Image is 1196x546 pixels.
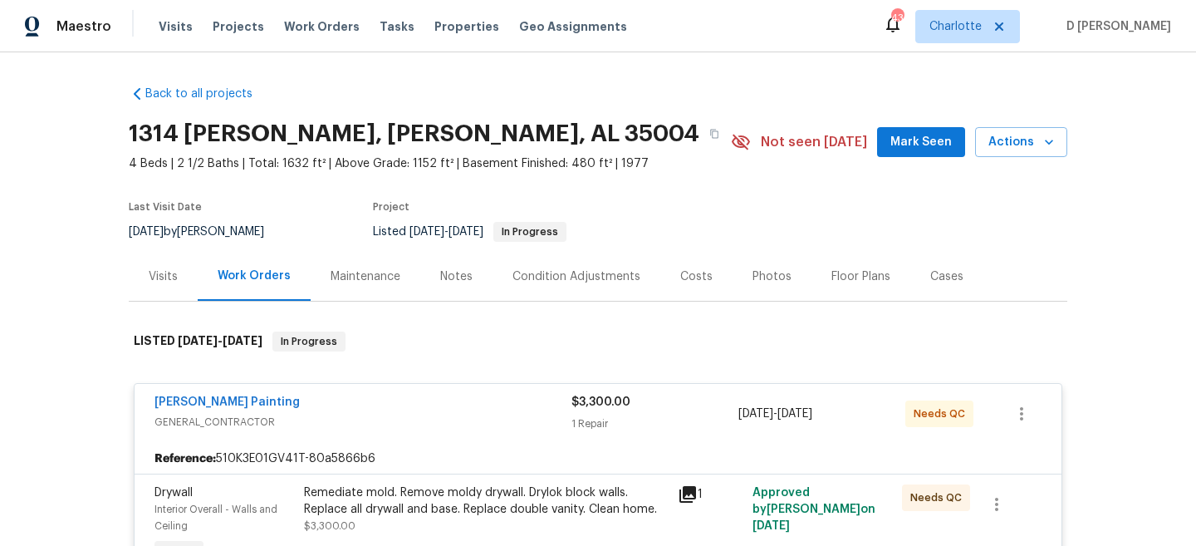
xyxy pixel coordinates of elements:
div: Condition Adjustments [512,268,640,285]
span: In Progress [274,333,344,350]
div: Remediate mold. Remove moldy drywall. Drylok block walls. Replace all drywall and base. Replace d... [304,485,668,518]
span: Geo Assignments [519,18,627,35]
span: Interior Overall - Walls and Ceiling [154,504,277,531]
div: Visits [149,268,178,285]
span: Charlotte [929,18,982,35]
div: Work Orders [218,268,291,284]
span: Properties [434,18,499,35]
span: D [PERSON_NAME] [1060,18,1171,35]
button: Mark Seen [877,127,965,158]
button: Actions [975,127,1067,158]
div: 510K3E01GV41T-80a5866b6 [135,444,1061,474]
span: Listed [373,226,566,238]
div: by [PERSON_NAME] [129,222,284,242]
span: Projects [213,18,264,35]
span: [DATE] [777,408,812,420]
div: Maintenance [331,268,400,285]
div: Notes [440,268,473,285]
span: [DATE] [223,335,262,347]
span: - [178,335,262,347]
div: Cases [930,268,963,285]
span: Needs QC [910,489,968,506]
span: [DATE] [448,226,483,238]
h6: LISTED [134,332,262,352]
div: LISTED [DATE]-[DATE]In Progress [129,315,1067,368]
span: [DATE] [409,226,444,238]
span: Needs QC [914,406,972,422]
span: $3,300.00 [571,396,630,408]
a: [PERSON_NAME] Painting [154,396,300,408]
a: Back to all projects [129,86,288,102]
span: Tasks [380,21,414,32]
span: Actions [988,132,1054,153]
span: 4 Beds | 2 1/2 Baths | Total: 1632 ft² | Above Grade: 1152 ft² | Basement Finished: 480 ft² | 1977 [129,155,731,172]
div: Costs [680,268,713,285]
div: 1 [678,485,743,504]
span: Approved by [PERSON_NAME] on [752,487,875,532]
span: [DATE] [129,226,164,238]
div: Photos [752,268,792,285]
span: In Progress [495,227,565,237]
b: Reference: [154,450,216,467]
div: 43 [891,10,903,27]
span: Project [373,202,409,212]
span: Mark Seen [890,132,952,153]
span: - [738,406,812,422]
span: Last Visit Date [129,202,202,212]
button: Copy Address [699,119,729,149]
span: Drywall [154,487,193,499]
span: Maestro [56,18,111,35]
span: GENERAL_CONTRACTOR [154,414,571,430]
span: $3,300.00 [304,521,355,531]
span: - [409,226,483,238]
div: Floor Plans [831,268,890,285]
div: 1 Repair [571,416,738,432]
h2: 1314 [PERSON_NAME], [PERSON_NAME], AL 35004 [129,125,699,142]
span: [DATE] [752,520,790,532]
span: [DATE] [738,408,773,420]
span: Not seen [DATE] [761,134,867,150]
span: [DATE] [178,335,218,347]
span: Work Orders [284,18,360,35]
span: Visits [159,18,193,35]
